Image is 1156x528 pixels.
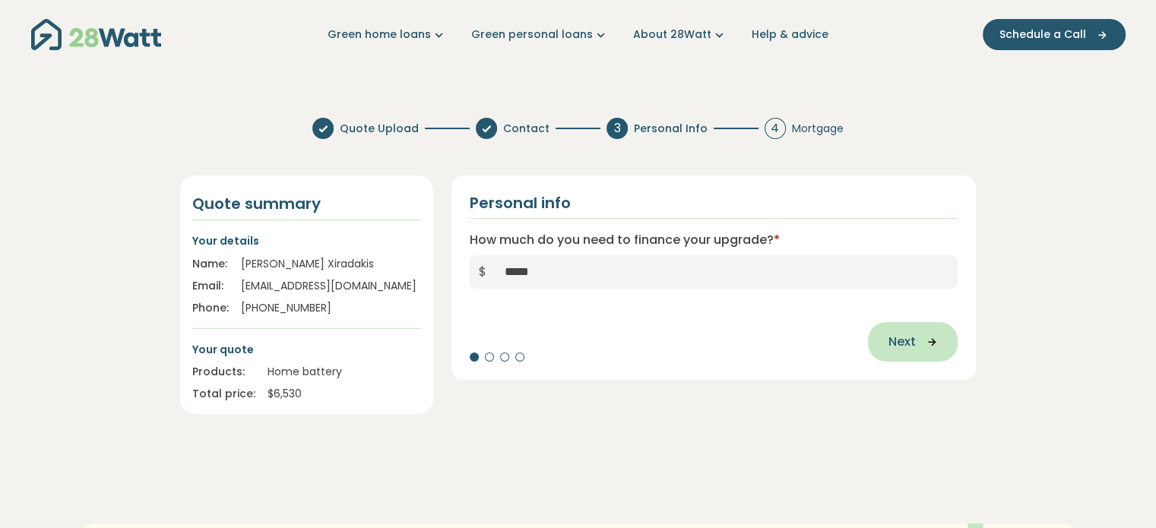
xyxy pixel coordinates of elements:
[503,121,549,137] span: Contact
[241,278,421,294] div: [EMAIL_ADDRESS][DOMAIN_NAME]
[192,278,229,294] div: Email:
[192,256,229,272] div: Name:
[268,364,421,380] div: Home battery
[241,256,421,272] div: [PERSON_NAME] Xiradakis
[471,27,609,43] a: Green personal loans
[470,255,496,289] span: $
[633,27,727,43] a: About 28Watt
[31,15,1126,54] nav: Main navigation
[192,341,421,358] p: Your quote
[983,19,1126,50] button: Schedule a Call
[31,19,161,50] img: 28Watt
[607,118,628,139] div: 3
[340,121,419,137] span: Quote Upload
[888,333,915,351] span: Next
[192,232,421,249] p: Your details
[752,27,828,43] a: Help & advice
[868,322,958,362] button: Next
[192,300,229,316] div: Phone:
[192,194,421,213] h4: Quote summary
[470,231,780,249] label: How much do you need to finance your upgrade?
[328,27,447,43] a: Green home loans
[268,386,421,402] div: $ 6,530
[765,118,786,139] div: 4
[192,364,255,380] div: Products:
[241,300,421,316] div: [PHONE_NUMBER]
[634,121,708,137] span: Personal Info
[999,27,1086,43] span: Schedule a Call
[470,194,571,212] h2: Personal info
[792,121,844,137] span: Mortgage
[192,386,255,402] div: Total price:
